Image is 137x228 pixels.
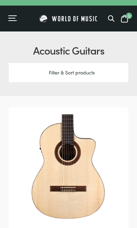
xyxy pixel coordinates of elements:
[8,15,38,22] div: Menu
[9,43,128,57] h1: Acoustic Guitars
[36,151,137,228] iframe: Chat with our support team
[126,13,132,19] span: 0
[38,14,99,23] img: World of Music
[9,63,128,82] div: Filter & Sort products
[16,114,121,220] img: Cordoba CS CE Spruce Classical Guitar Front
